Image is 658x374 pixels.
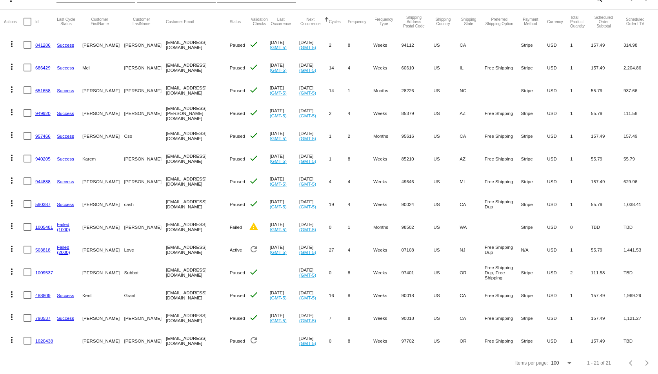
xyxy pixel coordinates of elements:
a: 798537 [35,316,51,321]
mat-icon: more_vert [7,199,16,208]
mat-cell: USD [547,284,570,306]
mat-icon: more_vert [7,312,16,322]
a: Success [57,88,74,93]
a: (GMT-5) [270,250,287,255]
a: Success [57,316,74,321]
mat-icon: more_vert [7,153,16,162]
mat-cell: [PERSON_NAME] [82,306,124,329]
mat-cell: CA [460,306,485,329]
a: (GMT-5) [299,204,316,209]
mat-cell: NC [460,79,485,102]
mat-cell: [DATE] [270,79,299,102]
mat-cell: 0 [329,261,348,284]
a: 488809 [35,293,51,298]
mat-cell: USD [547,261,570,284]
mat-cell: [PERSON_NAME] [124,215,166,238]
mat-icon: more_vert [7,290,16,299]
mat-icon: more_vert [7,176,16,185]
mat-cell: CA [460,193,485,215]
mat-cell: Stripe [521,33,547,56]
mat-cell: 1 [329,147,348,170]
a: 686429 [35,65,51,70]
mat-cell: CA [460,124,485,147]
mat-cell: 55.79 [591,79,623,102]
mat-cell: 2 [329,102,348,124]
mat-cell: 1 [570,170,591,193]
mat-cell: TBD [623,215,654,238]
button: Change sorting for Status [230,19,241,24]
mat-cell: 55.79 [591,147,623,170]
mat-cell: USD [547,79,570,102]
mat-icon: more_vert [7,108,16,117]
mat-cell: [EMAIL_ADDRESS][DOMAIN_NAME] [166,124,230,147]
mat-cell: 157.49 [591,56,623,79]
button: Change sorting for CustomerFirstName [82,17,117,26]
button: Change sorting for LastOccurrenceUtc [270,17,292,26]
mat-cell: 07108 [402,238,434,261]
mat-icon: more_vert [7,85,16,94]
a: (GMT-5) [270,181,287,186]
button: Change sorting for CurrencyIso [547,19,563,24]
mat-cell: US [434,215,460,238]
mat-cell: Mei [82,56,124,79]
mat-cell: [DATE] [299,215,329,238]
mat-cell: [PERSON_NAME] [124,306,166,329]
mat-cell: [PERSON_NAME] [82,238,124,261]
button: Change sorting for Id [35,19,38,24]
a: (GMT-5) [270,90,287,95]
mat-cell: Cso [124,124,166,147]
mat-cell: 157.49 [591,170,623,193]
a: 590387 [35,202,51,207]
mat-cell: 98502 [402,215,434,238]
mat-cell: [PERSON_NAME] [82,102,124,124]
mat-cell: 2,204.86 [623,56,654,79]
mat-cell: TBD [591,215,623,238]
mat-cell: Free Shipping [485,102,521,124]
mat-cell: [EMAIL_ADDRESS][DOMAIN_NAME] [166,284,230,306]
mat-cell: [DATE] [299,56,329,79]
mat-cell: Kent [82,284,124,306]
mat-cell: [EMAIL_ADDRESS][DOMAIN_NAME] [166,147,230,170]
mat-cell: Stripe [521,56,547,79]
mat-cell: IL [460,56,485,79]
mat-cell: Stripe [521,306,547,329]
a: (1000) [57,227,70,232]
button: Change sorting for LastProcessingCycleId [57,17,75,26]
mat-cell: [EMAIL_ADDRESS][DOMAIN_NAME] [166,170,230,193]
mat-cell: Weeks [373,261,402,284]
a: (GMT-5) [270,204,287,209]
a: (2000) [57,250,70,255]
mat-cell: Free Shipping [485,124,521,147]
mat-cell: WA [460,215,485,238]
a: Failed [57,244,69,250]
mat-cell: US [434,124,460,147]
mat-icon: more_vert [7,221,16,231]
mat-cell: 8 [348,147,373,170]
mat-cell: TBD [623,261,654,284]
mat-cell: 1,969.29 [623,284,654,306]
mat-cell: [PERSON_NAME] [124,79,166,102]
mat-cell: 1 [348,215,373,238]
mat-cell: US [434,261,460,284]
mat-cell: MI [460,170,485,193]
mat-cell: USD [547,33,570,56]
mat-cell: 1 [348,79,373,102]
mat-cell: [PERSON_NAME] [82,193,124,215]
mat-cell: [PERSON_NAME] [124,147,166,170]
mat-cell: [DATE] [299,261,329,284]
mat-cell: [PERSON_NAME] [82,215,124,238]
a: (GMT-5) [299,181,316,186]
button: Change sorting for Cycles [329,19,341,24]
mat-cell: [EMAIL_ADDRESS][DOMAIN_NAME] [166,306,230,329]
mat-cell: [EMAIL_ADDRESS][DOMAIN_NAME] [166,193,230,215]
mat-cell: CA [460,33,485,56]
mat-cell: USD [547,170,570,193]
mat-cell: 95616 [402,124,434,147]
mat-cell: US [434,79,460,102]
mat-cell: 27 [329,238,348,261]
button: Change sorting for CustomerEmail [166,19,194,24]
mat-cell: USD [547,193,570,215]
mat-cell: [DATE] [299,193,329,215]
mat-cell: [DATE] [299,147,329,170]
a: 1009537 [35,270,53,275]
